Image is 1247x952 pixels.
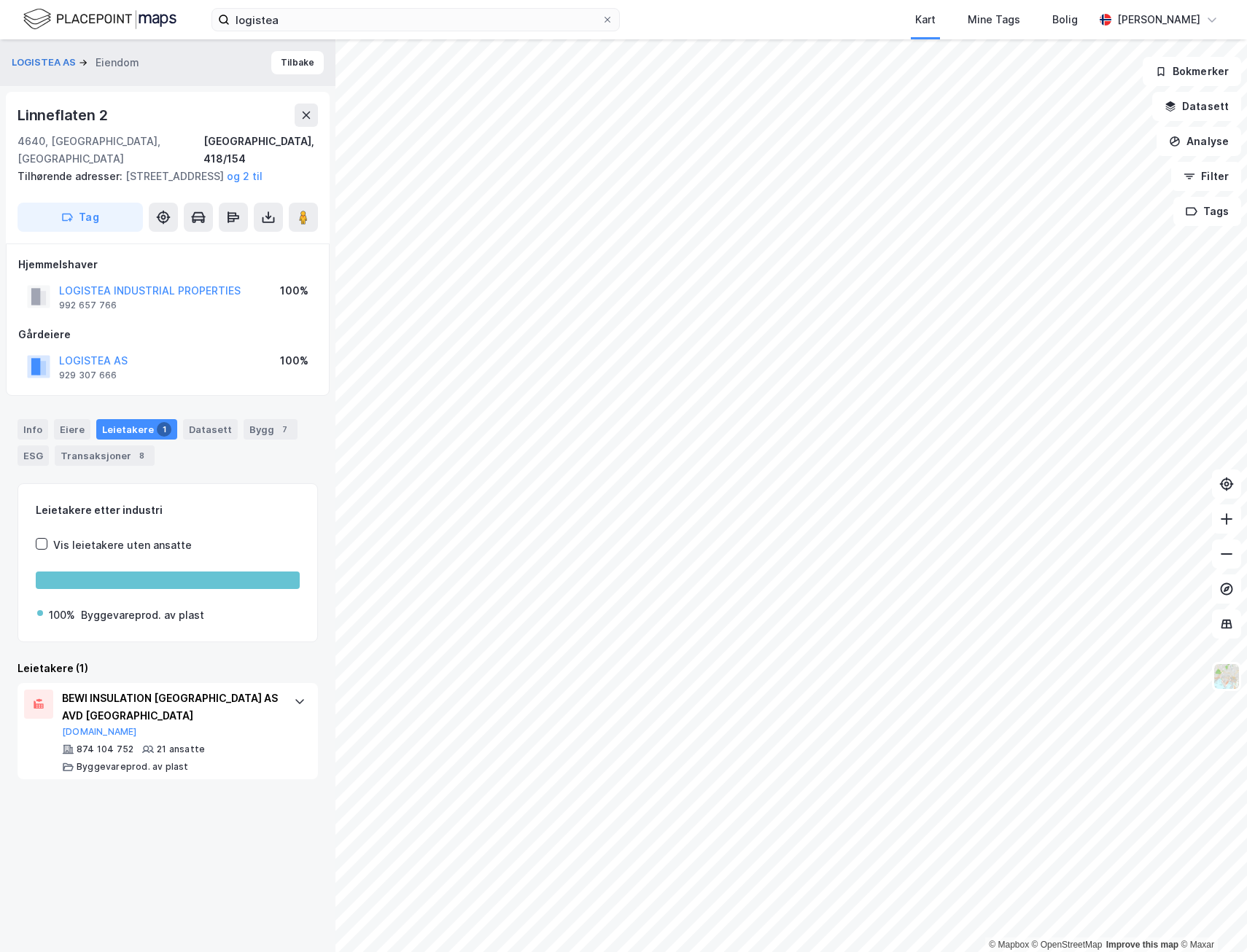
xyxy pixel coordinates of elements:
input: Søk på adresse, matrikkel, gårdeiere, leietakere eller personer [230,9,602,31]
button: Filter [1171,162,1241,191]
div: [GEOGRAPHIC_DATA], 418/154 [203,133,318,168]
a: Improve this map [1106,940,1178,950]
div: ESG [18,445,49,466]
div: 21 ansatte [157,744,205,755]
div: Byggevareprod. av plast [81,606,204,624]
div: 100% [280,282,308,300]
div: Info [18,419,48,440]
div: Vis leietakere uten ansatte [53,537,192,554]
div: 992 657 766 [59,300,117,311]
a: Mapbox [989,940,1029,950]
div: 7 [277,422,292,437]
button: LOGISTEA AS [12,55,79,70]
div: [PERSON_NAME] [1117,11,1200,28]
div: Kart [915,11,936,28]
button: Tilbake [271,51,324,74]
div: 874 104 752 [77,744,133,755]
div: Hjemmelshaver [18,256,317,273]
div: [STREET_ADDRESS] [18,168,306,185]
span: Tilhørende adresser: [18,170,125,182]
button: Tags [1173,197,1241,226]
div: BEWI INSULATION [GEOGRAPHIC_DATA] AS AVD [GEOGRAPHIC_DATA] [62,690,279,725]
div: Gårdeiere [18,326,317,343]
button: Analyse [1157,127,1241,156]
div: Datasett [183,419,238,440]
div: Leietakere [96,419,177,440]
iframe: Chat Widget [1174,882,1247,952]
div: Eiere [54,419,90,440]
img: Z [1213,663,1240,690]
div: 4640, [GEOGRAPHIC_DATA], [GEOGRAPHIC_DATA] [18,133,203,168]
div: Eiendom [96,54,139,71]
div: 100% [49,606,75,624]
div: Bygg [244,419,298,440]
div: 929 307 666 [59,370,117,381]
div: Transaksjoner [55,445,155,466]
div: Linneflaten 2 [18,104,110,127]
div: Bolig [1052,11,1078,28]
button: Datasett [1152,92,1241,121]
div: 100% [280,352,308,370]
div: 8 [134,448,149,463]
button: [DOMAIN_NAME] [62,726,137,738]
button: Bokmerker [1143,57,1241,86]
div: Byggevareprod. av plast [77,761,189,773]
div: Leietakere (1) [18,660,318,677]
button: Tag [18,203,143,232]
div: Leietakere etter industri [36,502,300,519]
div: Mine Tags [968,11,1020,28]
img: logo.f888ab2527a4732fd821a326f86c7f29.svg [23,7,176,32]
a: OpenStreetMap [1032,940,1103,950]
div: 1 [157,422,171,437]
